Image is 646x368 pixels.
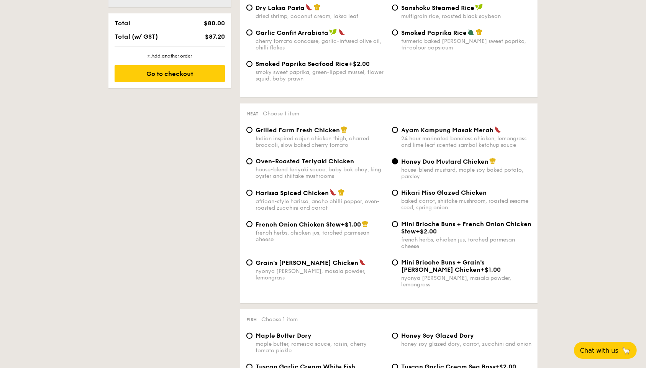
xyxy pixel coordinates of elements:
[256,166,386,179] div: house-blend teriyaki sauce, baby bok choy, king oyster and shiitake mushrooms
[392,127,398,133] input: Ayam Kampung Masak Merah24 hour marinated boneless chicken, lemongrass and lime leaf scented samb...
[204,20,225,27] span: $80.00
[256,38,386,51] div: cherry tomato concasse, garlic-infused olive oil, chilli flakes
[401,220,531,235] span: Mini Brioche Buns + French Onion Chicken Stew
[115,33,158,40] span: Total (w/ GST)
[256,60,349,67] span: Smoked Paprika Seafood Rice
[475,4,483,11] img: icon-vegan.f8ff3823.svg
[246,221,252,227] input: French Onion Chicken Stew+$1.00french herbs, chicken jus, torched parmesan cheese
[362,220,369,227] img: icon-chef-hat.a58ddaea.svg
[401,4,474,11] span: Sanshoku Steamed Rice
[256,13,386,20] div: dried shrimp, coconut cream, laksa leaf
[256,198,386,211] div: african-style harissa, ancho chilli pepper, oven-roasted zucchini and carrot
[401,29,467,36] span: Smoked Paprika Rice
[401,127,494,134] span: Ayam Kampung Masak Merah
[256,268,386,281] div: nyonya [PERSON_NAME], masala powder, lemongrass
[246,30,252,36] input: Garlic Confit Arrabiatacherry tomato concasse, garlic-infused olive oil, chilli flakes
[256,341,386,354] div: maple butter, romesco sauce, raisin, cherry tomato pickle
[256,259,358,266] span: Grain's [PERSON_NAME] Chicken
[246,127,252,133] input: Grilled Farm Fresh ChickenIndian inspired cajun chicken thigh, charred broccoli, slow baked cherr...
[401,158,489,165] span: Honey Duo Mustard Chicken
[480,266,501,273] span: +$1.00
[392,333,398,339] input: Honey Soy Glazed Doryhoney soy glazed dory, carrot, zucchini and onion
[401,13,531,20] div: multigrain rice, roasted black soybean
[256,221,341,228] span: French Onion Chicken Stew
[392,5,398,11] input: Sanshoku Steamed Ricemultigrain rice, roasted black soybean
[246,158,252,164] input: Oven-Roasted Teriyaki Chickenhouse-blend teriyaki sauce, baby bok choy, king oyster and shiitake ...
[392,260,398,266] input: Mini Brioche Buns + Grain's [PERSON_NAME] Chicken+$1.00nyonya [PERSON_NAME], masala powder, lemon...
[246,190,252,196] input: Harissa Spiced Chickenafrican-style harissa, ancho chilli pepper, oven-roasted zucchini and carrot
[401,341,531,347] div: honey soy glazed dory, carrot, zucchini and onion
[338,189,345,196] img: icon-chef-hat.a58ddaea.svg
[401,135,531,148] div: 24 hour marinated boneless chicken, lemongrass and lime leaf scented sambal ketchup sauce
[467,29,474,36] img: icon-vegetarian.fe4039eb.svg
[314,4,321,11] img: icon-chef-hat.a58ddaea.svg
[574,342,637,359] button: Chat with us🦙
[205,33,225,40] span: $87.20
[329,29,337,36] img: icon-vegan.f8ff3823.svg
[256,127,340,134] span: Grilled Farm Fresh Chicken
[256,158,354,165] span: Oven-Roasted Teriyaki Chicken
[256,189,329,197] span: Harissa Spiced Chicken
[401,237,531,250] div: french herbs, chicken jus, torched parmesan cheese
[401,275,531,288] div: nyonya [PERSON_NAME], masala powder, lemongrass
[476,29,483,36] img: icon-chef-hat.a58ddaea.svg
[392,221,398,227] input: Mini Brioche Buns + French Onion Chicken Stew+$2.00french herbs, chicken jus, torched parmesan ch...
[246,61,252,67] input: Smoked Paprika Seafood Rice+$2.00smoky sweet paprika, green-lipped mussel, flower squid, baby prawn
[341,126,348,133] img: icon-chef-hat.a58ddaea.svg
[256,69,386,82] div: smoky sweet paprika, green-lipped mussel, flower squid, baby prawn
[401,259,484,273] span: Mini Brioche Buns + Grain's [PERSON_NAME] Chicken
[256,332,312,339] span: Maple Butter Dory
[305,4,312,11] img: icon-spicy.37a8142b.svg
[401,38,531,51] div: turmeric baked [PERSON_NAME] sweet paprika, tri-colour capsicum
[246,317,257,322] span: Fish
[416,228,437,235] span: +$2.00
[115,53,225,59] div: + Add another order
[401,332,474,339] span: Honey Soy Glazed Dory
[246,111,258,117] span: Meat
[494,126,501,133] img: icon-spicy.37a8142b.svg
[263,110,299,117] span: Choose 1 item
[359,259,366,266] img: icon-spicy.37a8142b.svg
[392,158,398,164] input: Honey Duo Mustard Chickenhouse-blend mustard, maple soy baked potato, parsley
[401,198,531,211] div: baked carrot, shiitake mushroom, roasted sesame seed, spring onion
[330,189,336,196] img: icon-spicy.37a8142b.svg
[256,4,305,11] span: Dry Laksa Pasta
[338,29,345,36] img: icon-spicy.37a8142b.svg
[401,189,487,196] span: Hikari Miso Glazed Chicken
[489,158,496,164] img: icon-chef-hat.a58ddaea.svg
[392,190,398,196] input: Hikari Miso Glazed Chickenbaked carrot, shiitake mushroom, roasted sesame seed, spring onion
[256,135,386,148] div: Indian inspired cajun chicken thigh, charred broccoli, slow baked cherry tomato
[246,5,252,11] input: Dry Laksa Pastadried shrimp, coconut cream, laksa leaf
[401,167,531,180] div: house-blend mustard, maple soy baked potato, parsley
[115,65,225,82] div: Go to checkout
[256,230,386,243] div: french herbs, chicken jus, torched parmesan cheese
[392,30,398,36] input: Smoked Paprika Riceturmeric baked [PERSON_NAME] sweet paprika, tri-colour capsicum
[256,29,328,36] span: Garlic Confit Arrabiata
[349,60,370,67] span: +$2.00
[115,20,130,27] span: Total
[261,316,298,323] span: Choose 1 item
[621,346,631,355] span: 🦙
[341,221,361,228] span: +$1.00
[246,260,252,266] input: Grain's [PERSON_NAME] Chickennyonya [PERSON_NAME], masala powder, lemongrass
[580,347,618,354] span: Chat with us
[246,333,252,339] input: Maple Butter Dorymaple butter, romesco sauce, raisin, cherry tomato pickle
